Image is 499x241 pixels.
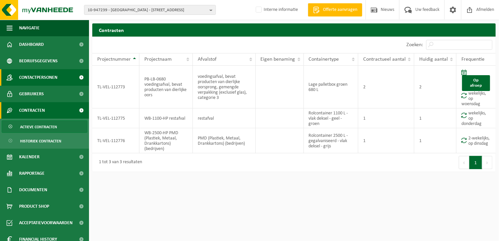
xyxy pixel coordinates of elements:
span: Acceptatievoorwaarden [19,215,73,231]
span: Afvalstof [198,57,217,62]
span: Product Shop [19,198,49,215]
td: PMD (Plastiek, Metaal, Drankkartons) (bedrijven) [193,128,256,153]
span: 10-947239 - [GEOGRAPHIC_DATA] - [STREET_ADDRESS] [88,5,207,15]
span: Contracten [19,102,45,119]
span: Documenten [19,182,47,198]
td: 2 [414,66,456,108]
td: 1 [414,108,456,128]
label: Interne informatie [254,5,298,15]
td: 1 [358,128,414,153]
td: PB-LB-0680 voedingsafval, bevat producten van dierlijke oors [139,66,193,108]
td: TL-VEL-112773 [92,66,139,108]
button: 10-947239 - [GEOGRAPHIC_DATA] - [STREET_ADDRESS] [84,5,216,15]
div: 1 tot 3 van 3 resultaten [96,157,142,168]
button: 1 [469,156,482,169]
td: 2-wekelijks, op dinsdag [456,128,496,153]
td: voedingsafval, bevat producten van dierlijke oorsprong, gemengde verpakking (exclusief glas), cat... [193,66,256,108]
td: restafval [193,108,256,128]
span: Contractueel aantal [363,57,406,62]
span: Historiek contracten [20,135,61,147]
span: Offerte aanvragen [321,7,359,13]
span: Eigen benaming [261,57,295,62]
span: Actieve contracten [20,121,57,133]
span: Dashboard [19,36,44,53]
a: Offerte aanvragen [308,3,362,16]
td: Rolcontainer 1100 L - vlak deksel - geel - groen [304,108,359,128]
td: TL-VEL-112776 [92,128,139,153]
span: Bedrijfsgegevens [19,53,58,69]
span: Huidig aantal [419,57,448,62]
span: Containertype [309,57,339,62]
span: Kalender [19,149,40,165]
span: Projectnummer [97,57,131,62]
span: Gebruikers [19,86,44,102]
td: wekelijks, op woensdag [456,66,496,108]
span: Navigatie [19,20,40,36]
span: Frequentie [461,57,484,62]
span: Projectnaam [144,57,172,62]
td: WB-2500-HP PMD (Plastiek, Metaal, Drankkartons) (bedrijven) [139,128,193,153]
td: TL-VEL-112775 [92,108,139,128]
a: Historiek contracten [2,135,87,147]
td: Rolcontainer 2500 L - gegalvaniseerd - vlak deksel - grijs [304,128,359,153]
td: WB-1100-HP restafval [139,108,193,128]
a: Op afroep [462,75,490,91]
button: Previous [459,156,469,169]
span: Rapportage [19,165,44,182]
label: Zoeken: [406,43,423,48]
td: Lage palletbox groen 680 L [304,66,359,108]
td: 1 [358,108,414,128]
td: wekelijks, op donderdag [456,108,496,128]
td: 2 [358,66,414,108]
a: Actieve contracten [2,120,87,133]
h2: Contracten [92,23,496,36]
button: Next [482,156,492,169]
td: 1 [414,128,456,153]
span: Contactpersonen [19,69,57,86]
